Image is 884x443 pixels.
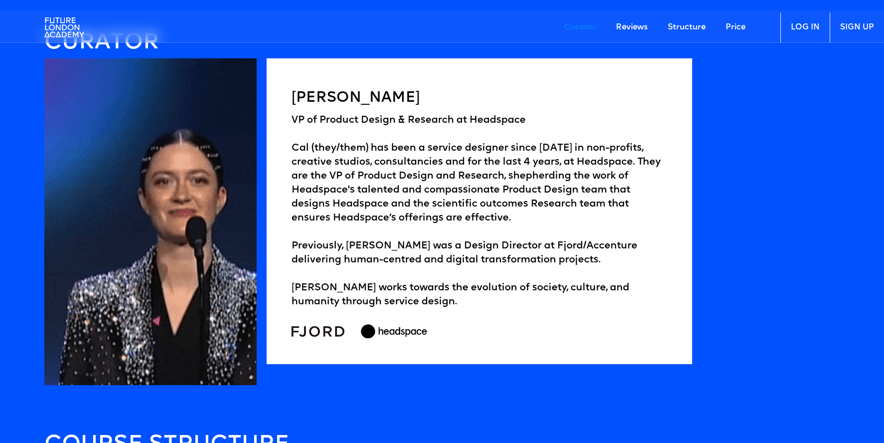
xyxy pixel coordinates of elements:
[830,12,884,42] a: SIGN UP
[554,12,606,42] a: Curator
[780,12,830,42] a: LOG IN
[292,88,667,108] h5: [PERSON_NAME]
[292,113,667,309] div: VP of Product Design & Research at Headspace Cal (they/them) has been a service designer since [D...
[44,33,840,53] h4: CURATOR
[606,12,658,42] a: Reviews
[658,12,716,42] a: Structure
[716,12,755,42] a: Price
